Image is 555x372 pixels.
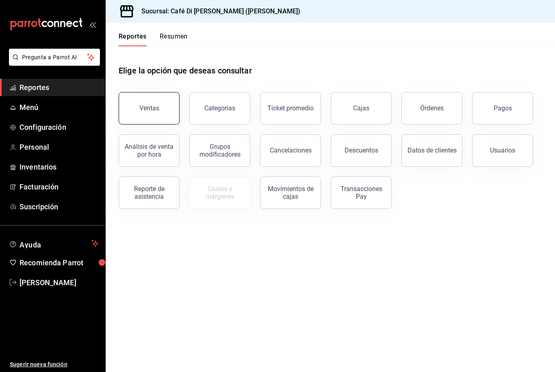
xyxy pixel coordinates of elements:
button: Grupos modificadores [189,134,250,167]
a: Cajas [331,92,392,125]
button: Ticket promedio [260,92,321,125]
button: Contrata inventarios para ver este reporte [189,176,250,209]
button: open_drawer_menu [89,21,96,28]
button: Transacciones Pay [331,176,392,209]
button: Pregunta a Parrot AI [9,49,100,66]
span: Facturación [20,181,99,192]
div: Grupos modificadores [195,143,245,158]
span: Inventarios [20,161,99,172]
button: Categorías [189,92,250,125]
a: Pregunta a Parrot AI [6,59,100,67]
div: navigation tabs [119,32,188,46]
span: Pregunta a Parrot AI [22,53,87,62]
button: Datos de clientes [401,134,462,167]
div: Movimientos de cajas [265,185,316,200]
button: Órdenes [401,92,462,125]
button: Movimientos de cajas [260,176,321,209]
span: Menú [20,102,99,113]
span: Configuración [20,122,99,133]
span: Suscripción [20,201,99,212]
div: Ventas [139,104,159,112]
div: Ticket promedio [267,104,314,112]
button: Pagos [472,92,533,125]
div: Costos y márgenes [195,185,245,200]
button: Cancelaciones [260,134,321,167]
div: Usuarios [490,146,515,154]
div: Órdenes [420,104,444,112]
button: Ventas [119,92,180,125]
div: Pagos [494,104,512,112]
button: Análisis de venta por hora [119,134,180,167]
div: Cajas [353,103,370,113]
span: Personal [20,142,99,153]
span: [PERSON_NAME] [20,277,99,288]
div: Categorías [204,104,235,112]
button: Resumen [160,32,188,46]
h1: Elige la opción que deseas consultar [119,65,252,77]
div: Reporte de asistencia [124,185,174,200]
button: Reporte de asistencia [119,176,180,209]
span: Reportes [20,82,99,93]
button: Descuentos [331,134,392,167]
div: Descuentos [345,146,378,154]
span: Ayuda [20,239,88,248]
h3: Sucursal: Café Di [PERSON_NAME] ([PERSON_NAME]) [135,6,300,16]
button: Usuarios [472,134,533,167]
span: Sugerir nueva función [10,360,99,369]
div: Transacciones Pay [336,185,386,200]
div: Análisis de venta por hora [124,143,174,158]
div: Cancelaciones [270,146,312,154]
span: Recomienda Parrot [20,257,99,268]
div: Datos de clientes [408,146,457,154]
button: Reportes [119,32,147,46]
